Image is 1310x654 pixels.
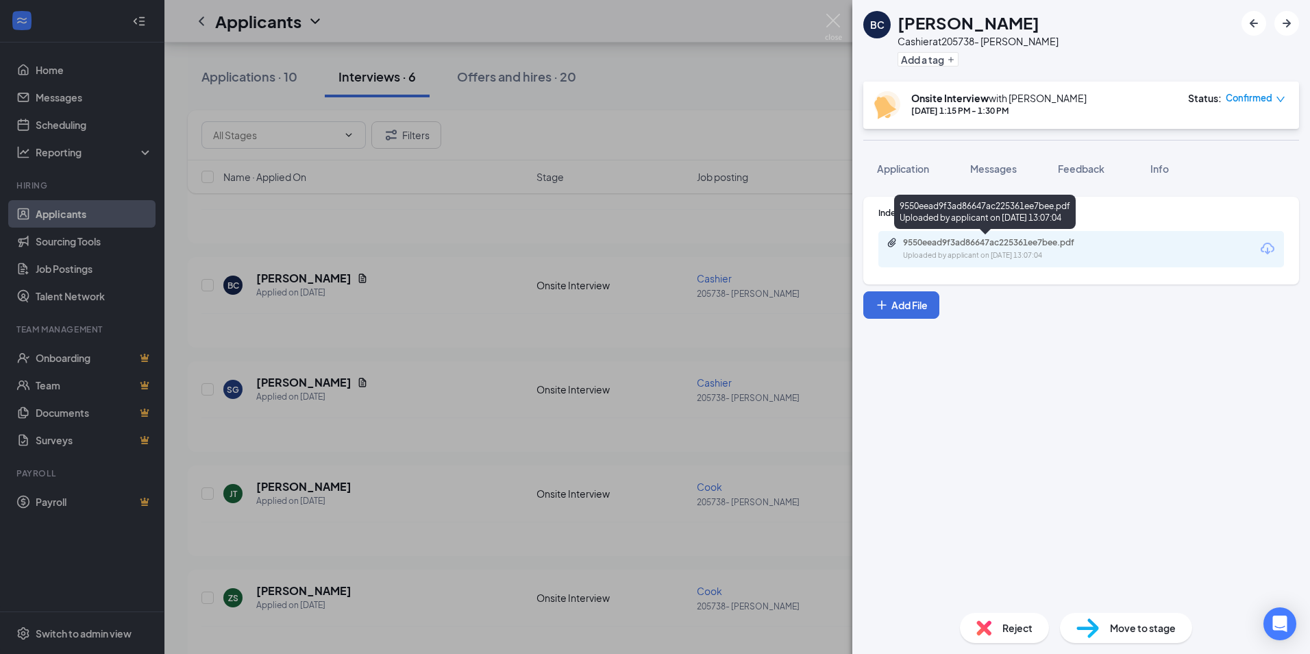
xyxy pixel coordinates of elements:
[878,207,1284,219] div: Indeed Resume
[1259,241,1276,257] svg: Download
[1002,620,1033,635] span: Reject
[887,237,898,248] svg: Paperclip
[875,298,889,312] svg: Plus
[903,237,1095,248] div: 9550eead9f3ad86647ac225361ee7bee.pdf
[1246,15,1262,32] svg: ArrowLeftNew
[911,91,1087,105] div: with [PERSON_NAME]
[894,195,1076,229] div: 9550eead9f3ad86647ac225361ee7bee.pdf Uploaded by applicant on [DATE] 13:07:04
[903,250,1109,261] div: Uploaded by applicant on [DATE] 13:07:04
[911,92,989,104] b: Onsite Interview
[1278,15,1295,32] svg: ArrowRight
[877,162,929,175] span: Application
[911,105,1087,117] div: [DATE] 1:15 PM - 1:30 PM
[1274,11,1299,36] button: ArrowRight
[1150,162,1169,175] span: Info
[947,56,955,64] svg: Plus
[1263,607,1296,640] div: Open Intercom Messenger
[887,237,1109,261] a: Paperclip9550eead9f3ad86647ac225361ee7bee.pdfUploaded by applicant on [DATE] 13:07:04
[1110,620,1176,635] span: Move to stage
[863,291,939,319] button: Add FilePlus
[1058,162,1104,175] span: Feedback
[1226,91,1272,105] span: Confirmed
[870,18,885,32] div: BC
[898,11,1039,34] h1: [PERSON_NAME]
[898,52,959,66] button: PlusAdd a tag
[970,162,1017,175] span: Messages
[1241,11,1266,36] button: ArrowLeftNew
[1276,95,1285,104] span: down
[898,34,1059,48] div: Cashier at 205738- [PERSON_NAME]
[1188,91,1222,105] div: Status :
